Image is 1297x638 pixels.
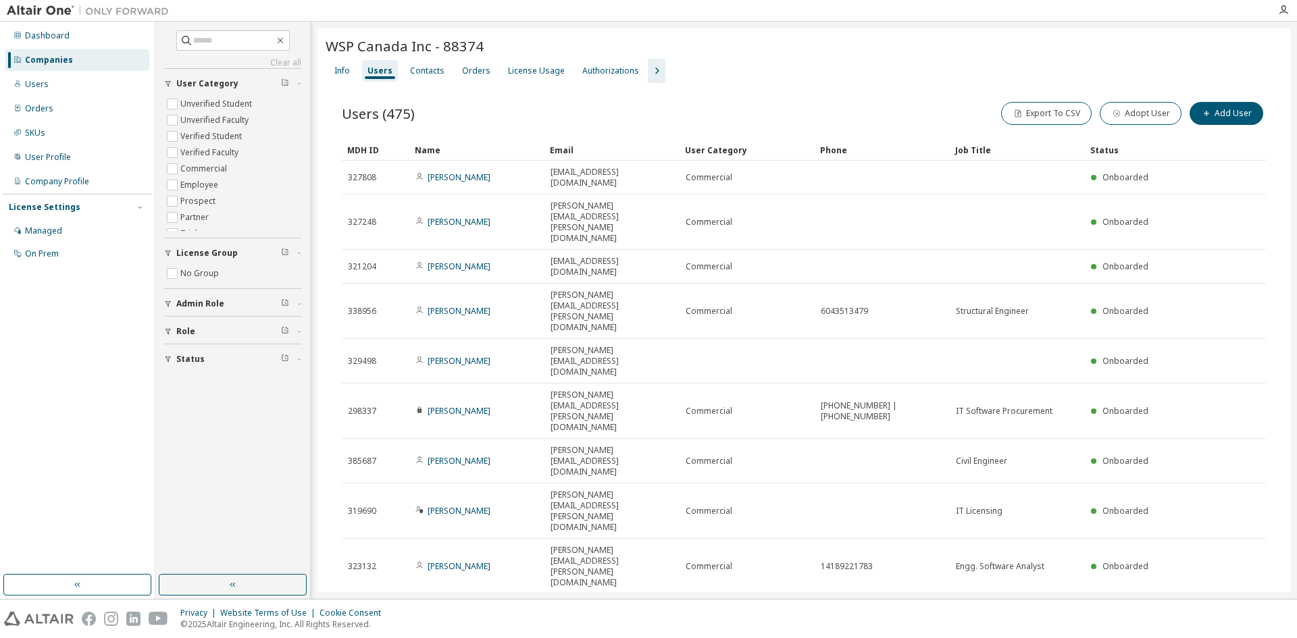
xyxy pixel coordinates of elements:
[582,65,639,76] div: Authorizations
[342,104,415,123] span: Users (475)
[180,112,251,128] label: Unverified Faculty
[180,265,222,282] label: No Group
[25,103,53,114] div: Orders
[1102,405,1148,417] span: Onboarded
[551,201,673,244] span: [PERSON_NAME][EMAIL_ADDRESS][PERSON_NAME][DOMAIN_NAME]
[25,30,70,41] div: Dashboard
[956,306,1029,317] span: Structural Engineer
[1100,102,1181,125] button: Adopt User
[82,612,96,626] img: facebook.svg
[180,225,200,242] label: Trial
[25,152,71,163] div: User Profile
[164,289,301,319] button: Admin Role
[428,405,490,417] a: [PERSON_NAME]
[1190,102,1263,125] button: Add User
[164,57,301,68] a: Clear all
[348,306,376,317] span: 338956
[25,225,62,236] div: Managed
[281,326,289,337] span: Clear filter
[428,171,490,183] a: [PERSON_NAME]
[180,209,211,225] label: Partner
[149,612,168,626] img: youtube.svg
[348,172,376,183] span: 327808
[9,202,80,213] div: License Settings
[551,545,673,588] span: [PERSON_NAME][EMAIL_ADDRESS][PERSON_NAME][DOMAIN_NAME]
[1090,139,1185,161] div: Status
[551,256,673,277] span: [EMAIL_ADDRESS][DOMAIN_NAME]
[686,561,732,572] span: Commercial
[686,456,732,467] span: Commercial
[180,177,221,193] label: Employee
[685,139,809,161] div: User Category
[164,69,301,99] button: User Category
[25,55,73,65] div: Companies
[1001,102,1092,125] button: Export To CSV
[4,612,74,626] img: altair_logo.svg
[180,128,245,144] label: Verified Student
[367,65,392,76] div: Users
[956,506,1002,516] span: IT Licensing
[1102,171,1148,183] span: Onboarded
[25,128,45,138] div: SKUs
[551,167,673,188] span: [EMAIL_ADDRESS][DOMAIN_NAME]
[348,561,376,572] span: 323132
[428,505,490,516] a: [PERSON_NAME]
[428,261,490,272] a: [PERSON_NAME]
[126,612,141,626] img: linkedin.svg
[180,193,218,209] label: Prospect
[821,306,868,317] span: 6043513479
[180,618,389,630] p: © 2025 Altair Engineering, Inc. All Rights Reserved.
[1102,355,1148,367] span: Onboarded
[955,139,1079,161] div: Job Title
[428,455,490,467] a: [PERSON_NAME]
[508,65,565,76] div: License Usage
[164,238,301,268] button: License Group
[176,298,224,309] span: Admin Role
[164,317,301,346] button: Role
[180,608,220,618] div: Privacy
[428,355,490,367] a: [PERSON_NAME]
[281,78,289,89] span: Clear filter
[334,65,350,76] div: Info
[7,4,176,18] img: Altair One
[180,144,241,161] label: Verified Faculty
[686,172,732,183] span: Commercial
[176,78,238,89] span: User Category
[281,354,289,365] span: Clear filter
[551,445,673,477] span: [PERSON_NAME][EMAIL_ADDRESS][DOMAIN_NAME]
[956,456,1007,467] span: Civil Engineer
[164,344,301,374] button: Status
[410,65,444,76] div: Contacts
[25,79,49,90] div: Users
[176,326,195,337] span: Role
[348,406,376,417] span: 298337
[1102,305,1148,317] span: Onboarded
[428,216,490,228] a: [PERSON_NAME]
[104,612,118,626] img: instagram.svg
[180,96,255,112] label: Unverified Student
[1102,261,1148,272] span: Onboarded
[686,306,732,317] span: Commercial
[176,248,238,259] span: License Group
[428,560,490,572] a: [PERSON_NAME]
[348,261,376,272] span: 321204
[415,139,539,161] div: Name
[820,139,944,161] div: Phone
[176,354,205,365] span: Status
[326,36,484,55] span: WSP Canada Inc - 88374
[821,561,873,572] span: 14189221783
[551,345,673,377] span: [PERSON_NAME][EMAIL_ADDRESS][DOMAIN_NAME]
[348,217,376,228] span: 327248
[348,506,376,516] span: 319690
[428,305,490,317] a: [PERSON_NAME]
[1102,505,1148,516] span: Onboarded
[281,298,289,309] span: Clear filter
[1102,216,1148,228] span: Onboarded
[348,456,376,467] span: 385687
[550,139,674,161] div: Email
[1102,560,1148,572] span: Onboarded
[686,217,732,228] span: Commercial
[348,356,376,367] span: 329498
[551,390,673,433] span: [PERSON_NAME][EMAIL_ADDRESS][PERSON_NAME][DOMAIN_NAME]
[25,248,59,259] div: On Prem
